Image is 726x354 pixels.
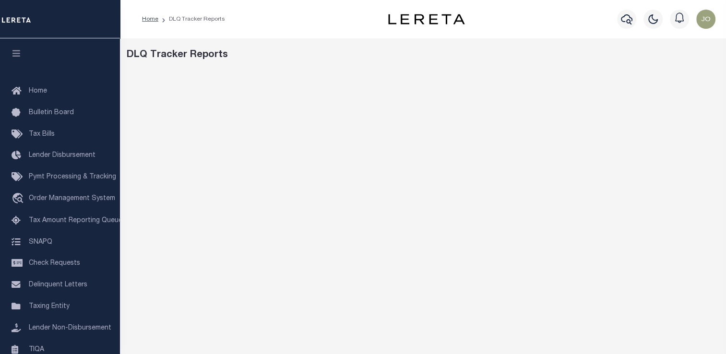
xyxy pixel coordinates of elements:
span: Lender Disbursement [29,152,95,159]
li: DLQ Tracker Reports [158,15,225,24]
div: DLQ Tracker Reports [127,48,720,62]
span: Home [29,88,47,94]
span: Tax Bills [29,131,55,138]
span: Order Management System [29,195,115,202]
span: SNAPQ [29,238,52,245]
span: Tax Amount Reporting Queue [29,217,122,224]
span: Delinquent Letters [29,282,87,288]
img: svg+xml;base64,PHN2ZyB4bWxucz0iaHR0cDovL3d3dy53My5vcmcvMjAwMC9zdmciIHBvaW50ZXItZXZlbnRzPSJub25lIi... [696,10,715,29]
span: Check Requests [29,260,80,267]
i: travel_explore [12,193,27,205]
span: TIQA [29,346,44,353]
span: Bulletin Board [29,109,74,116]
img: logo-dark.svg [388,14,465,24]
span: Lender Non-Disbursement [29,325,111,331]
a: Home [142,16,158,22]
span: Taxing Entity [29,303,70,310]
span: Pymt Processing & Tracking [29,174,116,180]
